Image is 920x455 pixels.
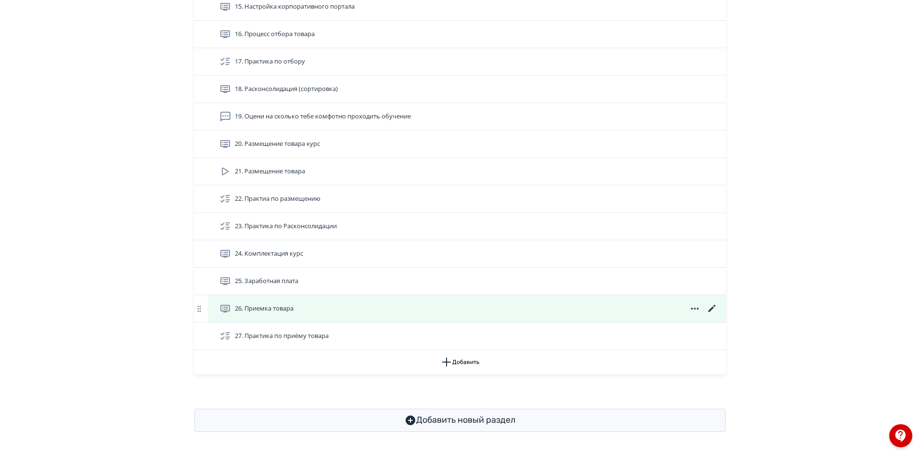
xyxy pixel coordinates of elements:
div: 21. Размещение товара [194,158,726,185]
div: 20. Размещение товара курс [194,130,726,158]
div: 24. Комплектация курс [194,240,726,268]
span: 23. Практика по Расконсолидации [235,221,337,231]
div: 25. Заработная плата [194,268,726,295]
div: 27. Практика по приёму товара [194,323,726,350]
span: 26. Приемка товара [235,304,294,313]
button: Добавить новый раздел [194,409,726,432]
button: Добавить [194,350,726,374]
span: 19. Оцени на сколько тебе комфотно проходить обучение [235,112,411,121]
div: 26. Приемка товара [194,295,726,323]
div: 18. Расконсолидация (сортировка) [194,76,726,103]
div: 22. Практиа по размещению [194,185,726,213]
div: 17. Практика по отбору [194,48,726,76]
span: 25. Заработная плата [235,276,298,286]
span: 15. Настройка корпоративного портала [235,2,355,12]
span: 18. Расконсолидация (сортировка) [235,84,338,94]
div: 23. Практика по Расконсолидации [194,213,726,240]
span: 17. Практика по отбору [235,57,305,66]
span: 21. Размещение товара [235,167,305,176]
div: 19. Оцени на сколько тебе комфотно проходить обучение [194,103,726,130]
span: 24. Комплектация курс [235,249,303,259]
div: 16. Процесс отбора товара [194,21,726,48]
span: 20. Размещение товара курс [235,139,320,149]
span: 27. Практика по приёму товара [235,331,329,341]
span: 22. Практиа по размещению [235,194,320,204]
span: 16. Процесс отбора товара [235,29,315,39]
